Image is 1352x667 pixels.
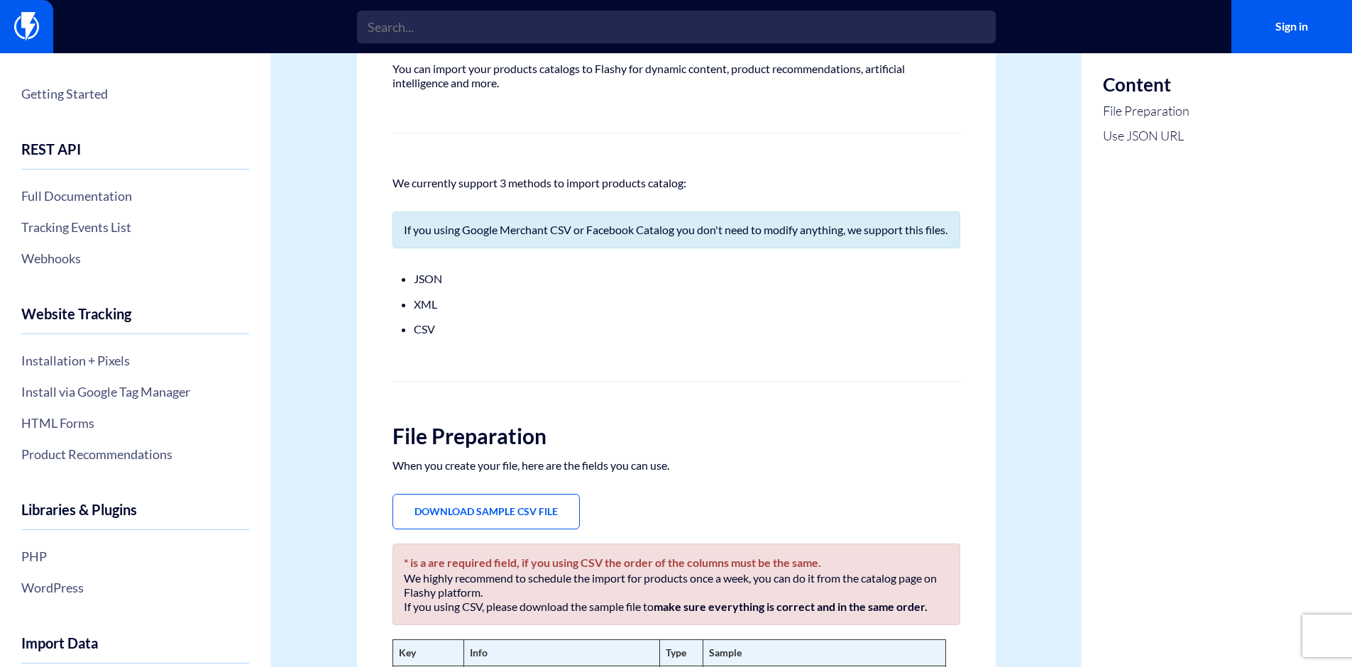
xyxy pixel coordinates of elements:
a: WordPress [21,575,249,600]
li: XML [414,295,939,314]
li: CSV [414,320,939,338]
a: Download Sample CSV File [392,494,580,529]
a: Getting Started [21,82,249,106]
a: Full Documentation [21,184,249,208]
strong: Type [666,646,686,658]
strong: Key [399,646,416,658]
a: Product Recommendations [21,442,249,466]
p: When you create your file, here are the fields you can use. [392,458,960,473]
h4: Import Data [21,635,249,663]
p: We currently support 3 methods to import products catalog: [392,176,960,190]
p: If you using Google Merchant CSV or Facebook Catalog you don't need to modify anything, we suppor... [404,223,949,237]
h4: REST API [21,141,249,170]
strong: Sample [709,646,742,658]
p: If you using CSV, please download the sample file to [404,600,949,614]
a: Installation + Pixels [21,348,249,373]
p: We highly recommend to schedule the import for products once a week, you can do it from the catal... [404,571,949,600]
li: JSON [414,270,939,288]
h4: Libraries & Plugins [21,502,249,530]
p: You can import your products catalogs to Flashy for dynamic content, product recommendations, art... [392,62,960,90]
a: Use JSON URL [1103,127,1189,145]
b: make sure everything is correct and in the same order. [654,600,928,613]
a: Tracking Events List [21,215,249,239]
h3: Content [1103,75,1189,95]
a: File Preparation [1103,102,1189,121]
a: PHP [21,544,249,568]
h4: Website Tracking [21,306,249,334]
a: HTML Forms [21,411,249,435]
b: * is a are required field, if you using CSV the order of the columns must be the same. [404,556,821,569]
h2: File Preparation [392,424,960,448]
a: Webhooks [21,246,249,270]
input: Search... [357,11,996,43]
strong: Info [470,646,488,658]
a: Install via Google Tag Manager [21,380,249,404]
